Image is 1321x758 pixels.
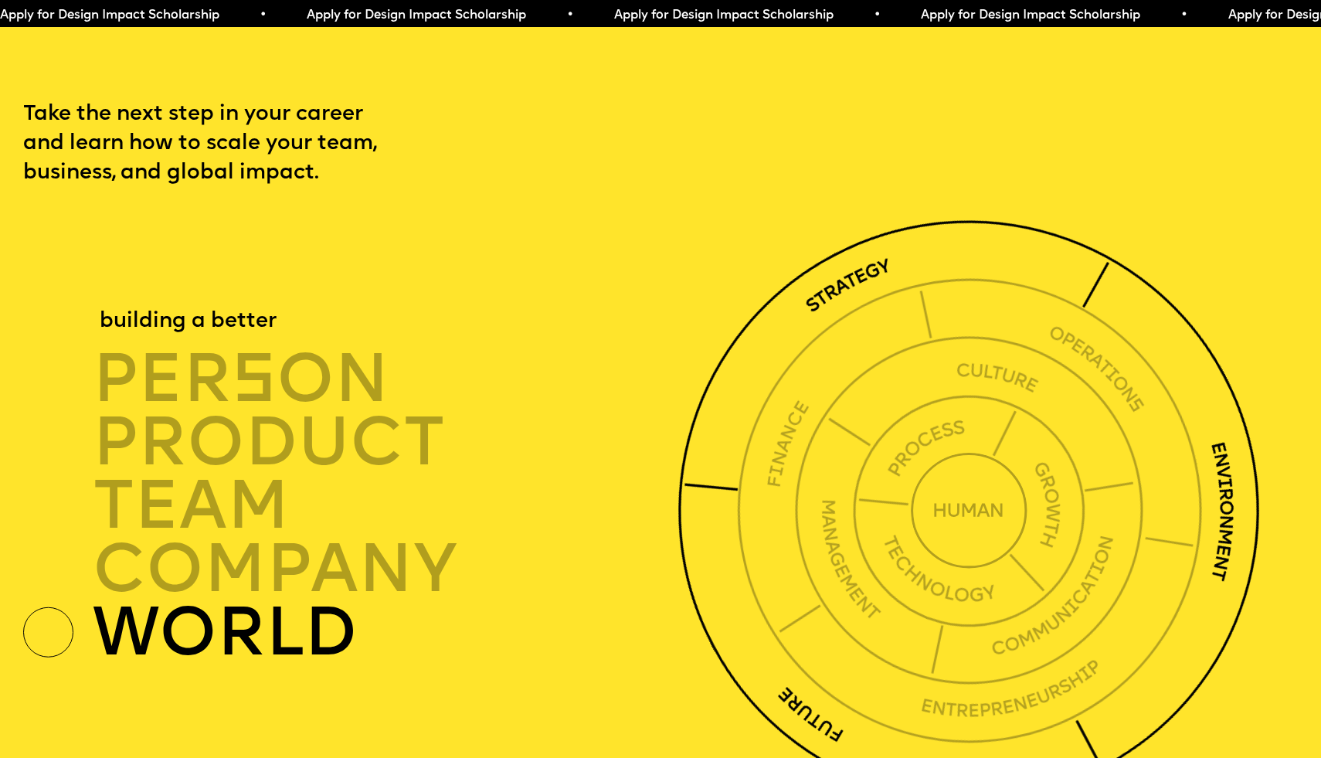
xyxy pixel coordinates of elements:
[93,348,688,411] div: per on
[1178,9,1185,22] span: •
[100,308,277,337] div: building a better
[93,474,688,538] div: TEAM
[257,9,264,22] span: •
[564,9,571,22] span: •
[93,601,688,665] div: world
[871,9,878,22] span: •
[23,100,433,188] p: Take the next step in your career and learn how to scale your team, business, and global impact.
[93,538,688,601] div: company
[93,411,688,474] div: product
[232,350,277,418] span: s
